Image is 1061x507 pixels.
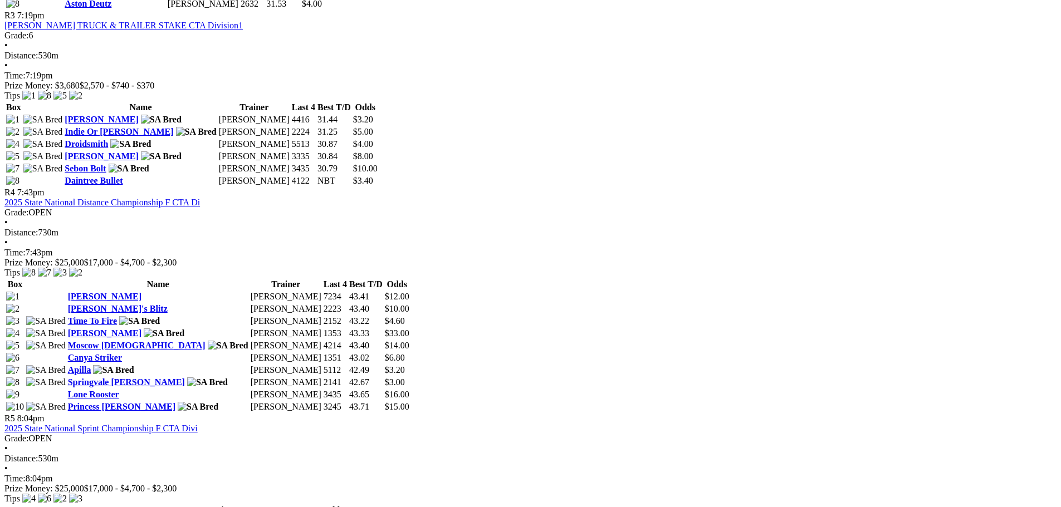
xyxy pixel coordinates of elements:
[68,328,141,338] a: [PERSON_NAME]
[250,340,322,351] td: [PERSON_NAME]
[323,352,348,363] td: 1351
[4,11,15,20] span: R3
[26,328,66,338] img: SA Bred
[317,102,351,113] th: Best T/D
[4,21,243,30] a: [PERSON_NAME] TRUCK & TRAILER STAKE CTA Division1
[4,208,29,217] span: Grade:
[68,292,141,301] a: [PERSON_NAME]
[144,328,184,338] img: SA Bred
[349,316,383,327] td: 43.22
[250,377,322,388] td: [PERSON_NAME]
[53,91,67,101] img: 5
[53,494,67,504] img: 2
[385,328,409,338] span: $33.00
[4,208,1057,218] div: OPEN
[218,139,290,150] td: [PERSON_NAME]
[23,127,63,137] img: SA Bred
[250,401,322,412] td: [PERSON_NAME]
[84,484,177,493] span: $17,000 - $4,700 - $2,300
[6,176,19,186] img: 8
[349,401,383,412] td: 43.71
[17,188,45,197] span: 7:43pm
[218,175,290,186] td: [PERSON_NAME]
[349,328,383,339] td: 43.33
[385,377,405,387] span: $3.00
[6,390,19,400] img: 9
[4,414,15,423] span: R5
[65,151,138,161] a: [PERSON_NAME]
[6,102,21,112] span: Box
[385,304,409,313] span: $10.00
[6,304,19,314] img: 2
[4,474,26,483] span: Time:
[4,258,1057,268] div: Prize Money: $25,000
[4,81,1057,91] div: Prize Money: $3,680
[385,316,405,326] span: $4.60
[353,176,373,185] span: $3.40
[68,353,122,362] a: Canya Striker
[38,91,51,101] img: 8
[323,303,348,314] td: 2223
[119,316,160,326] img: SA Bred
[317,126,351,137] td: 31.25
[250,316,322,327] td: [PERSON_NAME]
[353,102,378,113] th: Odds
[4,268,20,277] span: Tips
[68,341,206,350] a: Moscow [DEMOGRAPHIC_DATA]
[384,279,410,290] th: Odds
[317,151,351,162] td: 30.84
[218,126,290,137] td: [PERSON_NAME]
[323,328,348,339] td: 1353
[6,127,19,137] img: 2
[65,164,106,173] a: Sebon Bolt
[4,41,8,50] span: •
[291,151,316,162] td: 3335
[69,91,82,101] img: 2
[68,377,185,387] a: Springvale [PERSON_NAME]
[26,365,66,375] img: SA Bred
[323,377,348,388] td: 2141
[4,248,1057,258] div: 7:43pm
[53,268,67,278] img: 3
[26,341,66,351] img: SA Bred
[4,238,8,247] span: •
[6,341,19,351] img: 5
[23,139,63,149] img: SA Bred
[68,390,119,399] a: Lone Rooster
[38,494,51,504] img: 6
[4,71,1057,81] div: 7:19pm
[4,424,198,433] a: 2025 State National Sprint Championship F CTA Divi
[250,328,322,339] td: [PERSON_NAME]
[349,291,383,302] td: 43.41
[6,316,19,326] img: 3
[23,151,63,161] img: SA Bred
[17,414,45,423] span: 8:04pm
[291,139,316,150] td: 5513
[65,176,123,185] a: Daintree Bullet
[4,228,38,237] span: Distance:
[349,377,383,388] td: 42.67
[22,494,36,504] img: 4
[4,454,1057,464] div: 530m
[250,365,322,376] td: [PERSON_NAME]
[208,341,248,351] img: SA Bred
[250,291,322,302] td: [PERSON_NAME]
[385,353,405,362] span: $6.80
[68,365,91,375] a: Apilla
[6,164,19,174] img: 7
[4,494,20,503] span: Tips
[65,139,108,149] a: Droidsmith
[353,164,378,173] span: $10.00
[353,115,373,124] span: $3.20
[385,341,409,350] span: $14.00
[23,115,63,125] img: SA Bred
[349,365,383,376] td: 42.49
[6,328,19,338] img: 4
[349,279,383,290] th: Best T/D
[4,71,26,80] span: Time:
[218,102,290,113] th: Trainer
[250,279,322,290] th: Trainer
[4,474,1057,484] div: 8:04pm
[65,115,138,124] a: [PERSON_NAME]
[110,139,151,149] img: SA Bred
